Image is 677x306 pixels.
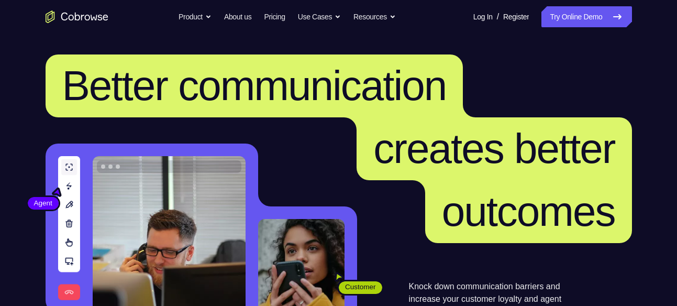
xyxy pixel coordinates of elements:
[224,6,251,27] a: About us
[46,10,108,23] a: Go to the home page
[503,6,529,27] a: Register
[62,62,447,109] span: Better communication
[264,6,285,27] a: Pricing
[298,6,341,27] button: Use Cases
[541,6,631,27] a: Try Online Demo
[373,125,615,172] span: creates better
[497,10,499,23] span: /
[353,6,396,27] button: Resources
[442,188,615,235] span: outcomes
[473,6,493,27] a: Log In
[179,6,212,27] button: Product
